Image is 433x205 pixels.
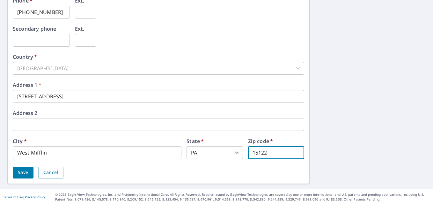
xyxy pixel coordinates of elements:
label: State [187,139,204,144]
label: Country [13,54,37,59]
div: [GEOGRAPHIC_DATA] [13,62,304,75]
span: Save [18,169,28,177]
button: Cancel [38,167,63,178]
button: Save [13,167,33,178]
label: City [13,139,27,144]
label: Secondary phone [13,26,56,31]
label: Zip code [248,139,273,144]
label: Ext. [75,26,84,31]
label: Address 2 [13,110,37,116]
a: Privacy Policy [25,195,46,199]
span: Cancel [43,169,58,177]
div: PA [187,146,243,159]
label: Address 1 [13,82,41,87]
p: © 2025 Eagle View Technologies, Inc. and Pictometry International Corp. All Rights Reserved. Repo... [55,192,430,202]
p: | [3,195,46,199]
a: Terms of Use [3,195,23,199]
